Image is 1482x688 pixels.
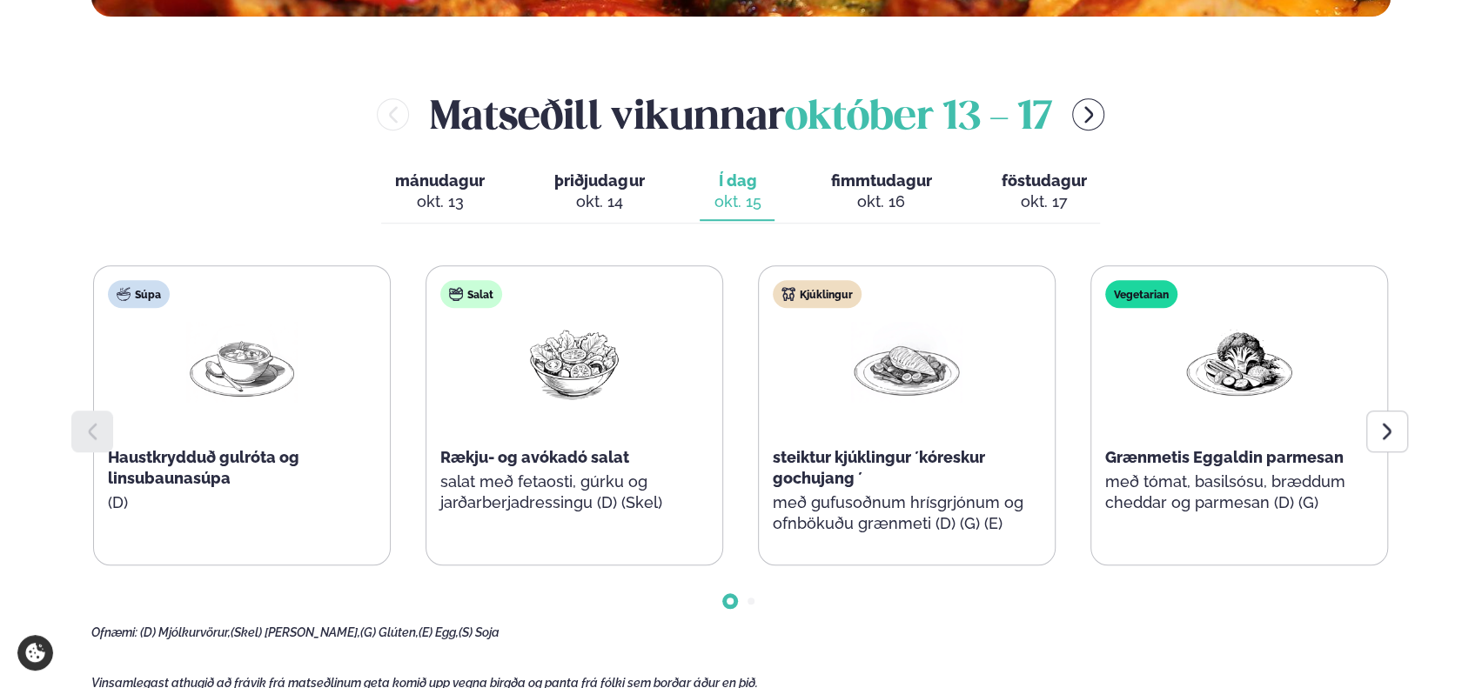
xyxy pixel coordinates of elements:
div: Súpa [108,280,170,308]
div: okt. 14 [554,191,644,212]
span: (S) Soja [459,625,500,639]
button: menu-btn-left [377,98,409,130]
a: Cookie settings [17,635,53,671]
span: Ofnæmi: [91,625,137,639]
div: Salat [440,280,502,308]
span: (Skel) [PERSON_NAME], [231,625,360,639]
img: Vegan.png [1184,322,1295,403]
div: okt. 15 [714,191,761,212]
span: Rækju- og avókadó salat [440,448,629,466]
span: mánudagur [395,171,485,190]
img: chicken.svg [781,287,795,301]
span: þriðjudagur [554,171,644,190]
span: (D) Mjólkurvörur, [140,625,231,639]
div: Vegetarian [1105,280,1177,308]
div: Kjúklingur [773,280,862,308]
p: með gufusoðnum hrísgrjónum og ofnbökuðu grænmeti (D) (G) (E) [773,492,1041,534]
p: (D) [108,492,376,513]
span: Go to slide 1 [727,598,734,605]
button: menu-btn-right [1072,98,1104,130]
span: fimmtudagur [830,171,931,190]
button: þriðjudagur okt. 14 [540,164,658,221]
img: Salad.png [519,322,630,403]
span: Grænmetis Eggaldin parmesan [1105,448,1344,466]
span: Í dag [714,170,761,191]
div: okt. 16 [830,191,931,212]
span: Haustkrydduð gulróta og linsubaunasúpa [108,448,299,487]
span: Go to slide 2 [748,598,754,605]
p: salat með fetaosti, gúrku og jarðarberjadressingu (D) (Skel) [440,471,708,513]
button: mánudagur okt. 13 [381,164,499,221]
span: steiktur kjúklingur ´kóreskur gochujang ´ [773,448,985,487]
p: með tómat, basilsósu, bræddum cheddar og parmesan (D) (G) [1105,471,1373,513]
span: (G) Glúten, [360,625,419,639]
img: Soup.png [186,322,298,403]
img: soup.svg [117,287,131,301]
div: okt. 17 [1001,191,1086,212]
span: október 13 - 17 [784,99,1051,137]
button: föstudagur okt. 17 [987,164,1100,221]
span: föstudagur [1001,171,1086,190]
button: Í dag okt. 15 [700,164,775,221]
img: Chicken-breast.png [851,322,962,403]
h2: Matseðill vikunnar [430,86,1051,143]
img: salad.svg [449,287,463,301]
div: okt. 13 [395,191,485,212]
span: (E) Egg, [419,625,459,639]
button: fimmtudagur okt. 16 [816,164,945,221]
